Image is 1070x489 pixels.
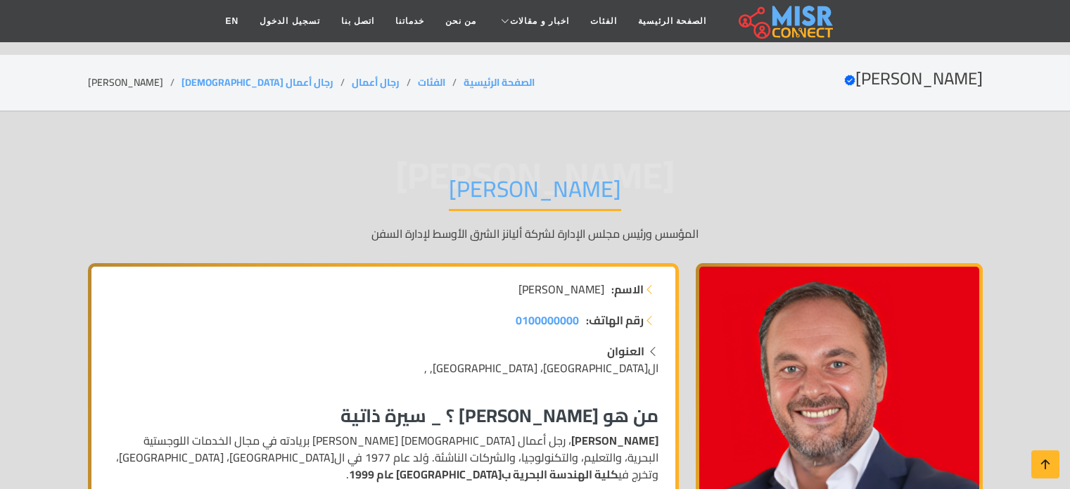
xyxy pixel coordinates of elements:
[215,8,250,34] a: EN
[249,8,330,34] a: تسجيل الدخول
[418,73,445,91] a: الفئات
[88,75,181,90] li: [PERSON_NAME]
[449,175,621,211] h1: [PERSON_NAME]
[739,4,833,39] img: main.misr_connect
[844,75,855,86] svg: Verified account
[844,69,983,89] h2: [PERSON_NAME]
[516,312,579,329] a: 0100000000
[510,15,569,27] span: اخبار و مقالات
[586,312,644,329] strong: رقم الهاتف:
[580,8,628,34] a: الفئات
[352,73,400,91] a: رجال أعمال
[628,8,717,34] a: الصفحة الرئيسية
[108,405,658,426] h3: من هو [PERSON_NAME] ؟ _ سيرة ذاتية
[108,432,658,483] p: ، رجل أعمال [DEMOGRAPHIC_DATA] [PERSON_NAME] بريادته في مجال الخدمات اللوجستية البحرية، والتعليم،...
[571,430,658,451] strong: [PERSON_NAME]
[181,73,333,91] a: رجال أعمال [DEMOGRAPHIC_DATA]
[487,8,580,34] a: اخبار و مقالات
[518,281,604,298] span: [PERSON_NAME]
[424,357,658,379] span: ال[GEOGRAPHIC_DATA]، [GEOGRAPHIC_DATA], ,
[331,8,385,34] a: اتصل بنا
[607,341,644,362] strong: العنوان
[611,281,644,298] strong: الاسم:
[88,225,983,242] p: المؤسس ورئيس مجلس الإدارة لشركة أليانز الشرق الأوسط لإدارة السفن
[435,8,487,34] a: من نحن
[349,464,618,485] strong: كلية الهندسة البحرية ب[GEOGRAPHIC_DATA] عام 1999
[385,8,435,34] a: خدماتنا
[516,310,579,331] span: 0100000000
[464,73,535,91] a: الصفحة الرئيسية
